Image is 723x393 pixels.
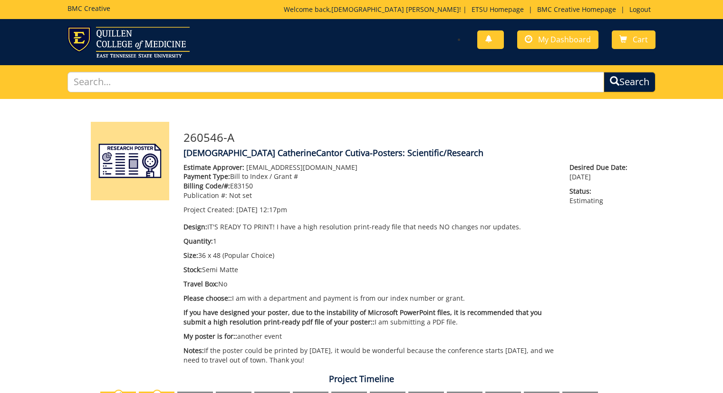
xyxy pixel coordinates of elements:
[532,5,621,14] a: BMC Creative Homepage
[183,265,556,275] p: Semi Matte
[183,308,556,327] p: I am submitting a PDF file.
[183,172,556,181] p: Bill to Index / Grant #
[467,5,529,14] a: ETSU Homepage
[229,191,252,200] span: Not set
[183,131,633,144] h3: 260546-A
[183,308,542,326] span: If you have designed your poster, due to the instability of Microsoft PowerPoint files, it is rec...
[183,222,556,232] p: IT'S READY TO PRINT! I have a high resolution print-ready file that needs NO changes nor updates.
[183,279,556,289] p: No
[284,5,656,14] p: Welcome back, ! | | |
[183,191,227,200] span: Publication #:
[569,163,632,172] span: Desired Due Date:
[67,5,110,12] h5: BMC Creative
[183,222,207,231] span: Design:
[569,187,632,206] p: Estimating
[183,148,633,158] h4: [DEMOGRAPHIC_DATA] CatherineCantor Cutiva-Posters: Scientific/Research
[183,205,234,214] span: Project Created:
[331,5,459,14] a: [DEMOGRAPHIC_DATA] [PERSON_NAME]
[183,163,244,172] span: Estimate Approver:
[183,251,198,260] span: Size:
[183,332,237,341] span: My poster is for::
[183,265,202,274] span: Stock:
[538,34,591,45] span: My Dashboard
[604,72,656,92] button: Search
[183,163,556,172] p: [EMAIL_ADDRESS][DOMAIN_NAME]
[183,346,204,355] span: Notes:
[569,163,632,182] p: [DATE]
[183,346,556,365] p: If the poster could be printed by [DATE], it would be wonderful because the conference starts [DA...
[183,294,556,303] p: I am with a department and payment is from our index number or grant.
[84,374,640,384] h4: Project Timeline
[183,332,556,341] p: another event
[183,236,213,246] span: Quantity:
[183,294,232,303] span: Please choose::
[517,30,598,49] a: My Dashboard
[67,72,605,92] input: Search...
[91,122,169,200] img: Product featured image
[183,172,230,181] span: Payment Type:
[612,30,656,49] a: Cart
[183,236,556,246] p: 1
[633,34,648,45] span: Cart
[236,205,287,214] span: [DATE] 12:17pm
[183,279,218,288] span: Travel Box:
[183,251,556,260] p: 36 x 48 (Popular Choice)
[183,181,230,190] span: Billing Code/#:
[183,181,556,191] p: E83150
[625,5,656,14] a: Logout
[67,27,190,58] img: ETSU logo
[569,187,632,196] span: Status:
